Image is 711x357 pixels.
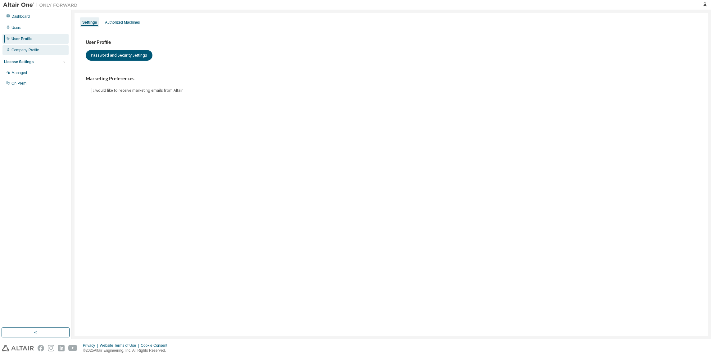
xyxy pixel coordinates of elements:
div: Dashboard [11,14,30,19]
div: Company Profile [11,48,39,53]
div: Settings [82,20,97,25]
div: Website Terms of Use [100,343,141,348]
h3: User Profile [86,39,697,45]
label: I would like to receive marketing emails from Altair [93,87,184,94]
img: altair_logo.svg [2,345,34,351]
button: Password and Security Settings [86,50,152,61]
p: © 2025 Altair Engineering, Inc. All Rights Reserved. [83,348,171,353]
div: Managed [11,70,27,75]
div: User Profile [11,36,32,41]
img: instagram.svg [48,345,54,351]
div: License Settings [4,59,34,64]
div: Privacy [83,343,100,348]
img: Altair One [3,2,81,8]
h3: Marketing Preferences [86,76,697,82]
div: Users [11,25,21,30]
img: facebook.svg [38,345,44,351]
div: On Prem [11,81,26,86]
div: Authorized Machines [105,20,140,25]
img: linkedin.svg [58,345,65,351]
div: Cookie Consent [141,343,171,348]
img: youtube.svg [68,345,77,351]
